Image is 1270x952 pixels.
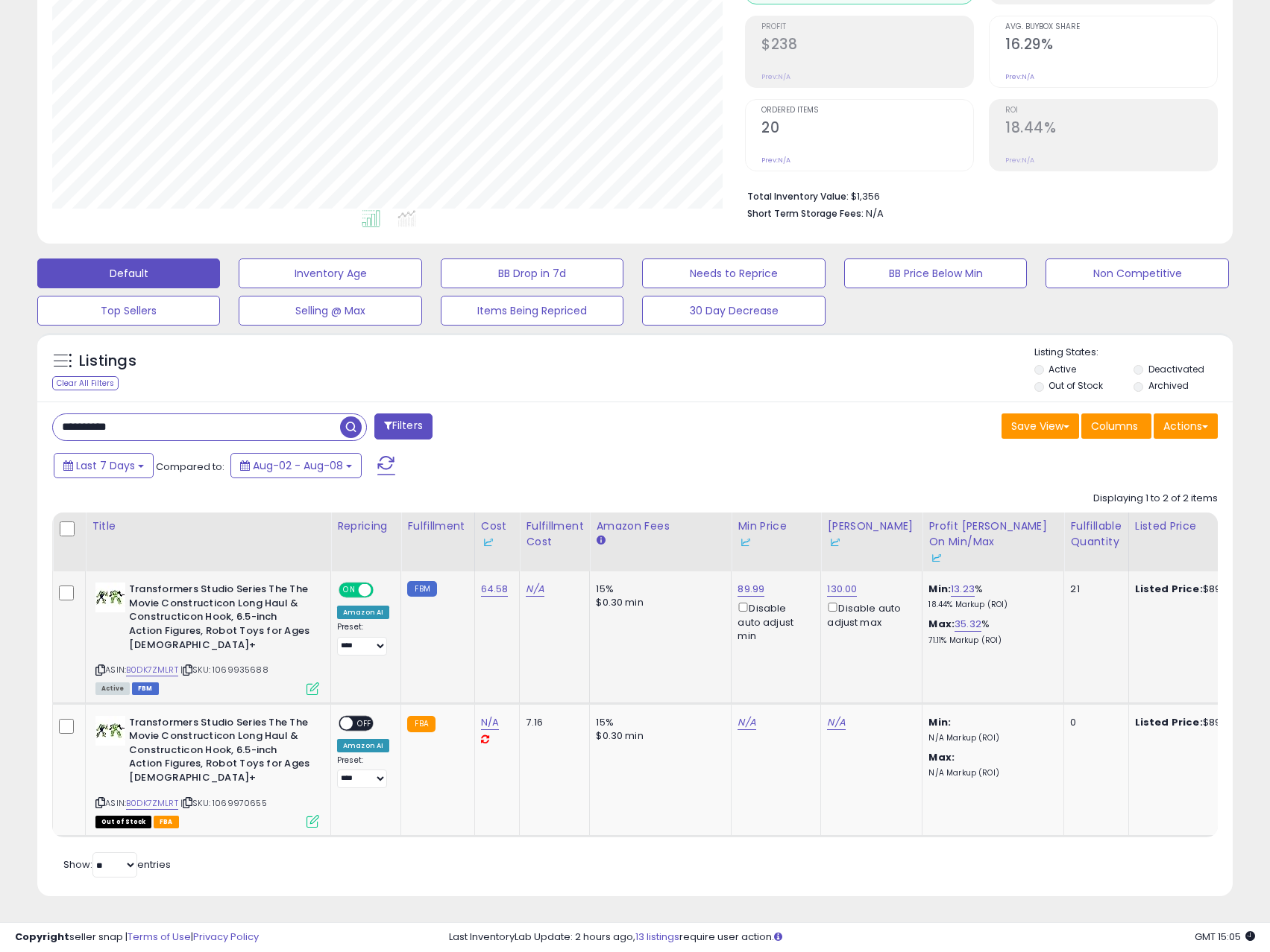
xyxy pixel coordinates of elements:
[54,453,154,478] button: Last 7 Days
[481,535,496,550] img: InventoryLab Logo
[1049,379,1103,392] label: Out of Stock
[1154,413,1218,439] button: Actions
[95,583,125,612] img: 41AWWhE1k6L._SL40_.jpg
[337,606,389,619] div: Amazon AI
[337,739,389,752] div: Amazon AI
[481,518,514,550] div: Cost
[52,376,119,390] div: Clear All Filters
[596,716,720,729] div: 15%
[761,119,973,139] h2: 20
[1005,119,1217,139] h2: 18.44%
[253,458,343,473] span: Aug-02 - Aug-08
[761,107,973,115] span: Ordered Items
[642,258,825,288] button: Needs to Reprice
[1135,583,1259,596] div: $89.99
[1002,413,1079,439] button: Save View
[761,23,973,31] span: Profit
[481,715,499,730] a: N/A
[928,582,951,596] b: Min:
[747,186,1207,204] li: $1,356
[827,715,845,730] a: N/A
[738,534,814,550] div: Some or all of the values in this column are provided from Inventory Lab.
[827,600,911,629] div: Disable auto adjust max
[922,513,1064,571] th: The percentage added to the cost of goods (COGS) that forms the calculator for Min & Max prices.
[1005,36,1217,56] h2: 16.29%
[95,716,125,746] img: 41AWWhE1k6L._SL40_.jpg
[449,930,1255,945] div: Last InventoryLab Update: 2 hours ago, require user action.
[844,258,1027,288] button: BB Price Below Min
[441,296,623,326] button: Items Being Repriced
[596,518,725,534] div: Amazon Fees
[1148,363,1204,375] label: Deactivated
[928,617,955,631] b: Max:
[596,596,720,609] div: $0.30 min
[95,682,130,695] span: All listings currently available for purchase on Amazon
[1081,413,1151,439] button: Columns
[951,582,975,597] a: 13.23
[1195,930,1255,944] span: 2025-08-16 15:05 GMT
[481,582,509,597] a: 64.58
[156,460,224,474] span: Compared to:
[738,715,755,730] a: N/A
[180,797,267,809] span: | SKU: 1069970655
[407,716,435,732] small: FBA
[526,518,583,550] div: Fulfillment Cost
[1005,72,1034,81] small: Prev: N/A
[827,518,916,550] div: [PERSON_NAME]
[193,930,259,944] a: Privacy Policy
[761,156,790,165] small: Prev: N/A
[761,36,973,56] h2: $238
[76,458,135,473] span: Last 7 Days
[37,258,220,288] button: Default
[1070,583,1116,596] div: 21
[928,733,1052,743] p: N/A Markup (ROI)
[1091,419,1138,434] span: Columns
[129,716,310,789] b: Transformers Studio Series The The Movie Constructicon Long Haul & Constructicon Hook, 6.5-inch A...
[928,550,943,565] img: InventoryLab Logo
[1034,346,1233,360] p: Listing States:
[239,296,421,326] button: Selling @ Max
[1135,518,1264,534] div: Listed Price
[642,296,825,326] button: 30 Day Decrease
[1093,492,1218,506] div: Displaying 1 to 2 of 2 items
[596,534,605,548] small: Amazon Fees.
[928,618,1052,645] div: %
[374,413,433,439] button: Filters
[928,635,1052,646] p: 71.11% Markup (ROI)
[132,682,159,695] span: FBM
[596,583,720,596] div: 15%
[37,296,220,326] button: Top Sellers
[596,729,720,743] div: $0.30 min
[1070,518,1122,550] div: Fulfillable Quantity
[747,207,864,220] b: Short Term Storage Fees:
[827,582,857,597] a: 130.00
[1148,379,1189,392] label: Archived
[79,351,136,372] h5: Listings
[827,534,916,550] div: Some or all of the values in this column are provided from Inventory Lab.
[126,664,178,676] a: B0DK7ZMLRT
[827,535,842,550] img: InventoryLab Logo
[738,535,752,550] img: InventoryLab Logo
[407,518,468,534] div: Fulfillment
[1135,716,1259,729] div: $89.99
[928,550,1057,565] div: Some or all of the values in this column are provided from Inventory Lab.
[761,72,790,81] small: Prev: N/A
[441,258,623,288] button: BB Drop in 7d
[1049,363,1076,375] label: Active
[95,583,319,693] div: ASIN:
[635,930,679,944] a: 13 listings
[337,622,389,656] div: Preset:
[353,717,377,729] span: OFF
[180,664,268,676] span: | SKU: 1069935688
[1005,23,1217,31] span: Avg. Buybox Share
[1135,715,1203,729] b: Listed Price:
[92,518,324,534] div: Title
[526,716,578,729] div: 7.16
[129,583,310,656] b: Transformers Studio Series The The Movie Constructicon Long Haul & Constructicon Hook, 6.5-inch A...
[239,258,421,288] button: Inventory Age
[128,930,191,944] a: Terms of Use
[866,206,884,220] span: N/A
[230,453,362,478] button: Aug-02 - Aug-08
[928,768,1052,778] p: N/A Markup (ROI)
[928,715,951,729] b: Min:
